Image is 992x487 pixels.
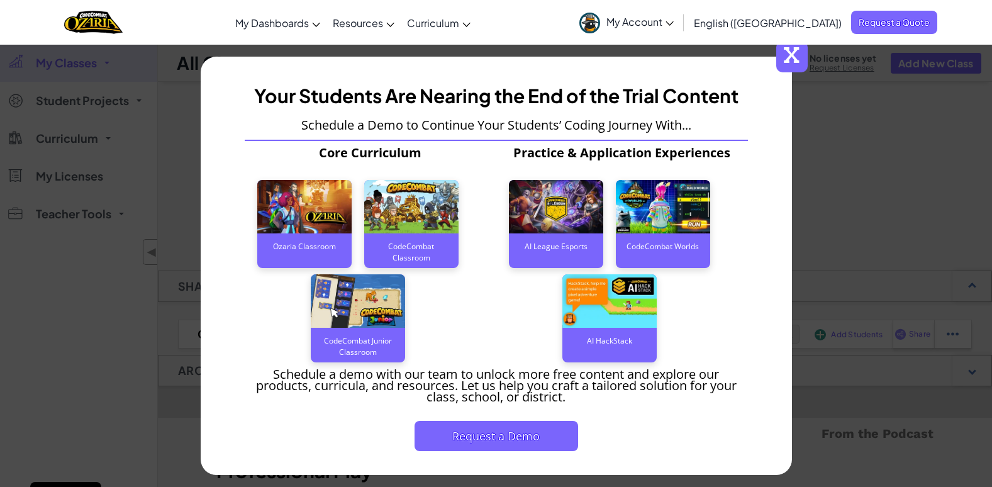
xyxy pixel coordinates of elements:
[496,147,748,159] p: Practice & Application Experiences
[573,3,680,42] a: My Account
[606,15,674,28] span: My Account
[245,147,496,159] p: Core Curriculum
[311,328,405,353] div: CodeCombat Junior Classroom
[257,233,352,259] div: Ozaria Classroom
[616,233,710,259] div: CodeCombat Worlds
[694,16,842,30] span: English ([GEOGRAPHIC_DATA])
[364,233,459,259] div: CodeCombat Classroom
[257,180,352,233] img: Ozaria
[851,11,937,34] a: Request a Quote
[311,274,405,328] img: CodeCombat Junior
[301,120,691,131] p: Schedule a Demo to Continue Your Students’ Coding Journey With...
[562,274,657,328] img: AI Hackstack
[509,233,603,259] div: AI League Esports
[579,13,600,33] img: avatar
[235,16,309,30] span: My Dashboards
[229,6,326,40] a: My Dashboards
[776,41,808,72] span: x
[254,82,738,110] h3: Your Students Are Nearing the End of the Trial Content
[401,6,477,40] a: Curriculum
[616,180,710,233] img: CodeCombat World
[64,9,123,35] img: Home
[333,16,383,30] span: Resources
[364,180,459,233] img: CodeCombat
[245,369,748,403] p: Schedule a demo with our team to unlock more free content and explore our products, curricula, ​a...
[562,328,657,353] div: AI HackStack
[326,6,401,40] a: Resources
[509,180,603,233] img: AI League
[407,16,459,30] span: Curriculum
[64,9,123,35] a: Ozaria by CodeCombat logo
[415,421,578,451] button: Request a Demo
[688,6,848,40] a: English ([GEOGRAPHIC_DATA])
